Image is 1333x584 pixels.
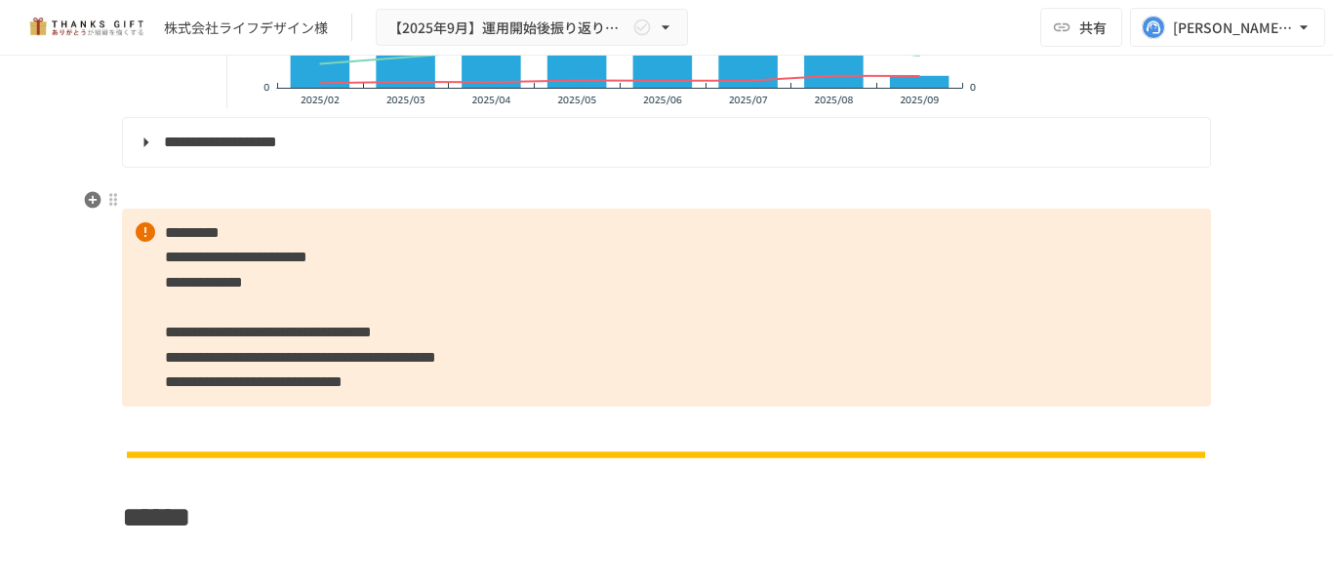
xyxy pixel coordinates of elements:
div: [PERSON_NAME][EMAIL_ADDRESS][DOMAIN_NAME] [1173,16,1294,40]
img: mMP1OxWUAhQbsRWCurg7vIHe5HqDpP7qZo7fRoNLXQh [23,12,148,43]
div: 株式会社ライフデザイン様 [164,18,328,38]
button: 共有 [1040,8,1122,47]
span: 【2025年9月】運用開始後振り返りミーティング [388,16,628,40]
button: 【2025年9月】運用開始後振り返りミーティング [376,9,688,47]
span: 共有 [1079,17,1107,38]
img: n6GUNqEHdaibHc1RYGm9WDNsCbxr1vBAv6Dpu1pJovz [122,448,1211,461]
button: [PERSON_NAME][EMAIL_ADDRESS][DOMAIN_NAME] [1130,8,1325,47]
